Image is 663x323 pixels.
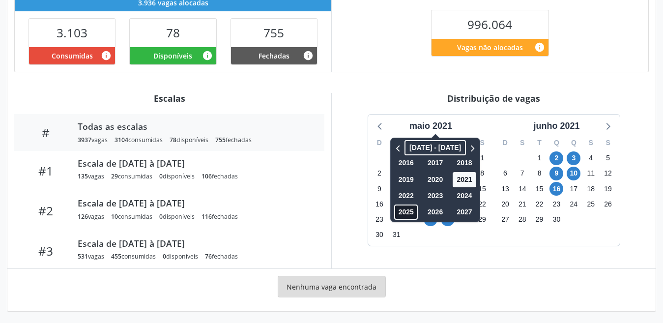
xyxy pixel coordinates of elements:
span: 455 [111,252,121,261]
span: 2024 [453,188,476,204]
span: quinta-feira, 10 de junho de 2021 [567,167,580,180]
div: #3 [21,244,71,258]
div: consumidas [111,252,156,261]
div: fechadas [205,252,238,261]
span: terça-feira, 8 de junho de 2021 [533,167,547,180]
span: segunda-feira, 7 de junho de 2021 [516,167,529,180]
span: 2026 [424,205,447,220]
span: Disponíveis [153,51,192,61]
span: sábado, 19 de junho de 2021 [601,182,615,196]
span: 2021 [453,172,476,187]
span: segunda-feira, 21 de junho de 2021 [516,197,529,211]
div: Todas as escalas [78,121,311,132]
div: consumidas [111,172,152,180]
div: Escala de [DATE] à [DATE] [78,158,311,169]
div: S [600,135,617,150]
span: sexta-feira, 18 de junho de 2021 [584,182,598,196]
span: 106 [202,172,212,180]
span: segunda-feira, 10 de maio de 2021 [390,182,404,196]
span: sábado, 5 de junho de 2021 [601,151,615,165]
span: segunda-feira, 31 de maio de 2021 [390,228,404,242]
span: 0 [163,252,166,261]
span: domingo, 9 de maio de 2021 [373,182,386,196]
span: sexta-feira, 11 de junho de 2021 [584,167,598,180]
div: Escalas [14,93,324,104]
span: 996.064 [467,16,512,32]
div: vagas [78,136,108,144]
span: sábado, 29 de maio de 2021 [475,212,489,226]
span: 2025 [394,205,418,220]
span: quarta-feira, 9 de junho de 2021 [549,167,563,180]
span: 116 [202,212,212,221]
span: domingo, 30 de maio de 2021 [373,228,386,242]
div: D [371,135,388,150]
span: 2023 [424,188,447,204]
span: Fechadas [259,51,289,61]
span: 3937 [78,136,91,144]
span: [DATE] - [DATE] [404,140,466,155]
span: domingo, 2 de maio de 2021 [373,167,386,180]
div: Distribuição de vagas [339,93,649,104]
span: 531 [78,252,88,261]
i: Vagas alocadas e sem marcações associadas que tiveram sua disponibilidade fechada [303,50,314,61]
span: Vagas não alocadas [457,42,523,53]
div: fechadas [202,212,238,221]
span: quinta-feira, 24 de junho de 2021 [567,197,580,211]
span: 78 [166,25,180,41]
span: 3.103 [57,25,87,41]
div: disponíveis [159,172,195,180]
i: Quantidade de vagas restantes do teto de vagas [534,42,545,53]
span: segunda-feira, 3 de maio de 2021 [390,167,404,180]
div: Q [565,135,582,150]
span: 126 [78,212,88,221]
span: 755 [215,136,226,144]
span: 135 [78,172,88,180]
span: sexta-feira, 25 de junho de 2021 [584,197,598,211]
div: #1 [21,164,71,178]
span: quinta-feira, 17 de junho de 2021 [567,182,580,196]
span: segunda-feira, 24 de maio de 2021 [390,212,404,226]
span: quarta-feira, 2 de junho de 2021 [549,151,563,165]
span: domingo, 6 de junho de 2021 [498,167,512,180]
div: T [531,135,548,150]
span: 2018 [453,155,476,171]
span: 755 [263,25,284,41]
span: 2020 [424,172,447,187]
div: disponíveis [170,136,208,144]
div: Escala de [DATE] à [DATE] [78,198,311,208]
div: disponíveis [159,212,195,221]
div: consumidas [111,212,152,221]
span: sábado, 15 de maio de 2021 [475,182,489,196]
span: 2022 [394,188,418,204]
span: terça-feira, 22 de junho de 2021 [533,197,547,211]
div: #2 [21,204,71,218]
span: domingo, 27 de junho de 2021 [498,212,512,226]
span: segunda-feira, 14 de junho de 2021 [516,182,529,196]
span: 76 [205,252,212,261]
span: domingo, 23 de maio de 2021 [373,212,386,226]
span: quarta-feira, 30 de junho de 2021 [549,212,563,226]
span: terça-feira, 1 de junho de 2021 [533,151,547,165]
div: fechadas [215,136,252,144]
i: Vagas alocadas e sem marcações associadas [202,50,213,61]
span: quarta-feira, 23 de junho de 2021 [549,197,563,211]
div: vagas [78,172,104,180]
span: 2019 [394,172,418,187]
span: sábado, 8 de maio de 2021 [475,167,489,180]
span: quarta-feira, 16 de junho de 2021 [549,182,563,196]
span: domingo, 13 de junho de 2021 [498,182,512,196]
div: consumidas [115,136,163,144]
span: segunda-feira, 17 de maio de 2021 [390,197,404,211]
span: sábado, 1 de maio de 2021 [475,151,489,165]
i: Vagas alocadas que possuem marcações associadas [101,50,112,61]
div: S [514,135,531,150]
span: 0 [159,212,163,221]
div: S [474,135,491,150]
span: 2027 [453,205,476,220]
span: domingo, 16 de maio de 2021 [373,197,386,211]
div: Escala de [DATE] à [DATE] [78,238,311,249]
span: sábado, 22 de maio de 2021 [475,197,489,211]
span: terça-feira, 15 de junho de 2021 [533,182,547,196]
div: vagas [78,212,104,221]
span: 0 [159,172,163,180]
